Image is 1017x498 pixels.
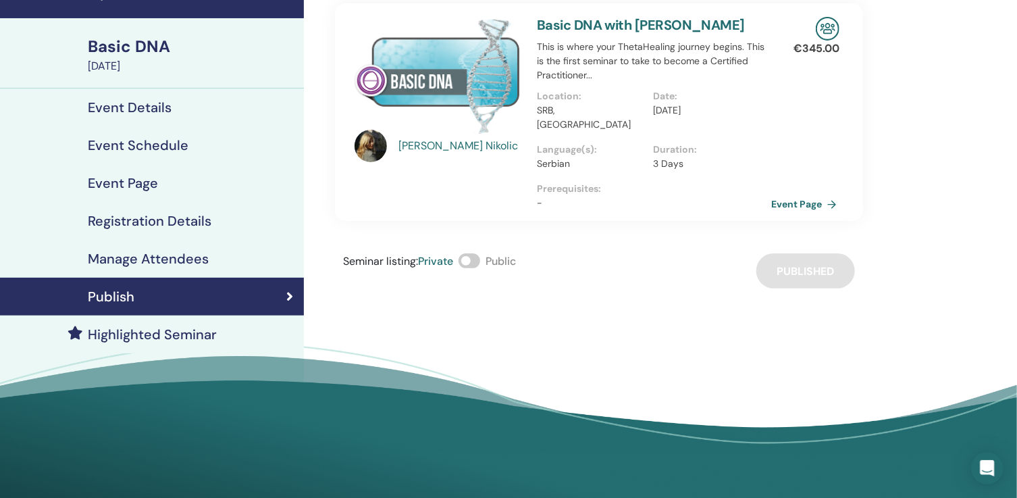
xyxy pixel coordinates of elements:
[88,35,296,58] div: Basic DNA
[88,58,296,74] div: [DATE]
[971,452,1003,484] div: Open Intercom Messenger
[537,89,645,103] p: Location :
[793,41,839,57] p: € 345.00
[88,326,217,343] h4: Highlighted Seminar
[88,251,209,267] h4: Manage Attendees
[537,182,769,196] p: Prerequisites :
[771,194,842,214] a: Event Page
[537,103,645,132] p: SRB, [GEOGRAPHIC_DATA]
[816,17,839,41] img: In-Person Seminar
[653,157,761,171] p: 3 Days
[537,40,769,82] p: This is where your ThetaHealing journey begins. This is the first seminar to take to become a Cer...
[537,143,645,157] p: Language(s) :
[80,35,304,74] a: Basic DNA[DATE]
[537,16,745,34] a: Basic DNA with [PERSON_NAME]
[418,254,453,268] span: Private
[537,157,645,171] p: Serbian
[486,254,516,268] span: Public
[88,137,188,153] h4: Event Schedule
[88,175,158,191] h4: Event Page
[653,89,761,103] p: Date :
[653,143,761,157] p: Duration :
[88,289,134,305] h4: Publish
[88,99,172,116] h4: Event Details
[343,254,418,268] span: Seminar listing :
[355,17,521,134] img: Basic DNA
[653,103,761,118] p: [DATE]
[537,196,769,210] p: -
[88,213,211,229] h4: Registration Details
[399,138,524,154] a: [PERSON_NAME] Nikolic
[355,130,387,162] img: default.jpg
